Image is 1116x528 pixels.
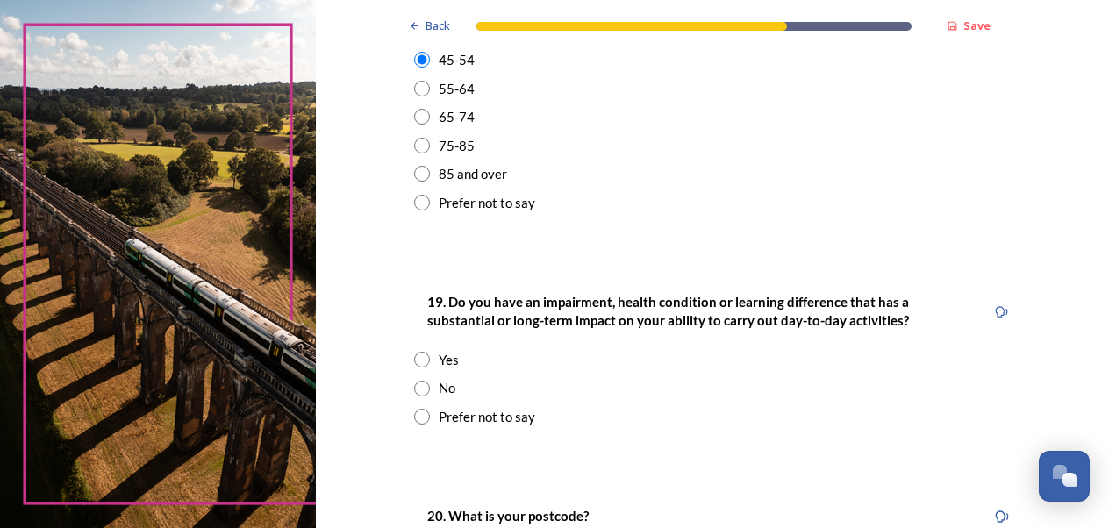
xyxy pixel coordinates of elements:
[439,50,475,70] div: 45-54
[963,18,991,33] strong: Save
[439,350,459,370] div: Yes
[439,193,535,213] div: Prefer not to say
[427,294,912,328] strong: 19. Do you have an impairment, health condition or learning difference that has a substantial or ...
[439,136,475,156] div: 75-85
[439,79,475,99] div: 55-64
[426,18,450,34] span: Back
[439,407,535,427] div: Prefer not to say
[439,107,475,127] div: 65-74
[439,378,455,398] div: No
[427,508,589,524] strong: 20. What is your postcode?
[439,164,507,184] div: 85 and over
[1039,451,1090,502] button: Open Chat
